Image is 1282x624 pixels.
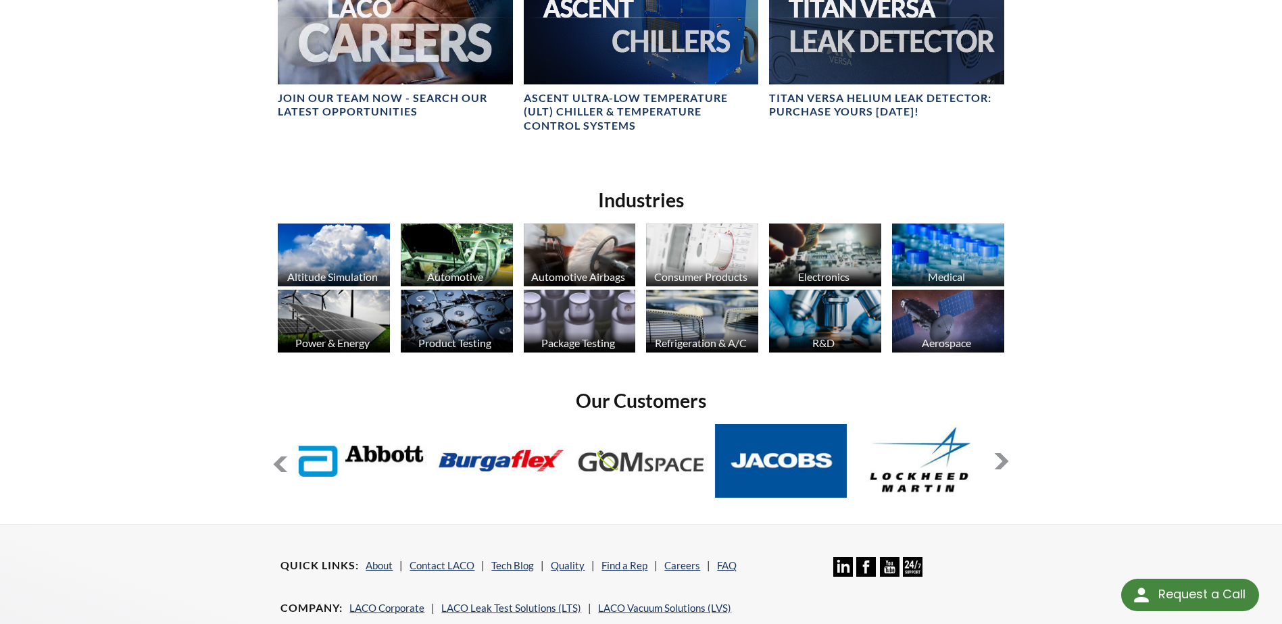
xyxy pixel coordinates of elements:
[278,290,390,353] img: industry_Power-2_670x376.jpg
[892,290,1004,353] img: Artboard_1.jpg
[524,224,636,290] a: Automotive Airbags
[399,336,512,349] div: Product Testing
[767,270,880,283] div: Electronics
[646,224,758,290] a: Consumer Products
[276,270,389,283] div: Altitude Simulation
[717,559,737,571] a: FAQ
[272,188,1009,213] h2: Industries
[551,559,585,571] a: Quality
[401,224,513,286] img: industry_Automotive_670x376.jpg
[278,290,390,356] a: Power & Energy
[892,290,1004,356] a: Aerospace
[280,601,343,615] h4: Company
[401,290,513,356] a: Product Testing
[646,290,758,356] a: Refrigeration & A/C
[664,559,700,571] a: Careers
[524,290,636,353] img: industry_Package_670x376.jpg
[1121,579,1259,611] div: Request a Call
[855,424,987,498] img: Lockheed-Martin.jpg
[715,424,847,498] img: Jacobs.jpg
[1158,579,1246,610] div: Request a Call
[524,224,636,286] img: industry_Auto-Airbag_670x376.jpg
[769,224,881,290] a: Electronics
[441,602,581,614] a: LACO Leak Test Solutions (LTS)
[644,336,757,349] div: Refrigeration & A/C
[522,336,635,349] div: Package Testing
[769,91,1004,120] h4: TITAN VERSA Helium Leak Detector: Purchase Yours [DATE]!
[278,224,390,290] a: Altitude Simulation
[644,270,757,283] div: Consumer Products
[524,91,758,133] h4: Ascent Ultra-Low Temperature (ULT) Chiller & Temperature Control Systems
[1131,584,1152,606] img: round button
[278,91,512,120] h4: Join our team now - SEARCH OUR LATEST OPPORTUNITIES
[491,559,534,571] a: Tech Blog
[524,290,636,356] a: Package Testing
[399,270,512,283] div: Automotive
[890,336,1003,349] div: Aerospace
[435,424,567,498] img: Burgaflex.jpg
[646,290,758,353] img: industry_HVAC_670x376.jpg
[366,559,393,571] a: About
[401,224,513,290] a: Automotive
[349,602,424,614] a: LACO Corporate
[892,224,1004,290] a: Medical
[272,388,1009,413] h2: Our Customers
[769,224,881,286] img: industry_Electronics_670x376.jpg
[890,270,1003,283] div: Medical
[903,567,922,579] a: 24/7 Support
[410,559,474,571] a: Contact LACO
[522,270,635,283] div: Automotive Airbags
[401,290,513,353] img: industry_ProductTesting_670x376.jpg
[295,424,427,498] img: Abbott-Labs.jpg
[280,558,359,573] h4: Quick Links
[278,224,390,286] img: industry_AltitudeSim_670x376.jpg
[598,602,731,614] a: LACO Vacuum Solutions (LVS)
[769,290,881,353] img: industry_R_D_670x376.jpg
[903,557,922,577] img: 24/7 Support Icon
[646,224,758,286] img: industry_Consumer_670x376.jpg
[767,336,880,349] div: R&D
[769,290,881,356] a: R&D
[276,336,389,349] div: Power & Energy
[601,559,647,571] a: Find a Rep
[892,224,1004,286] img: industry_Medical_670x376.jpg
[575,424,707,498] img: GOM-Space.jpg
